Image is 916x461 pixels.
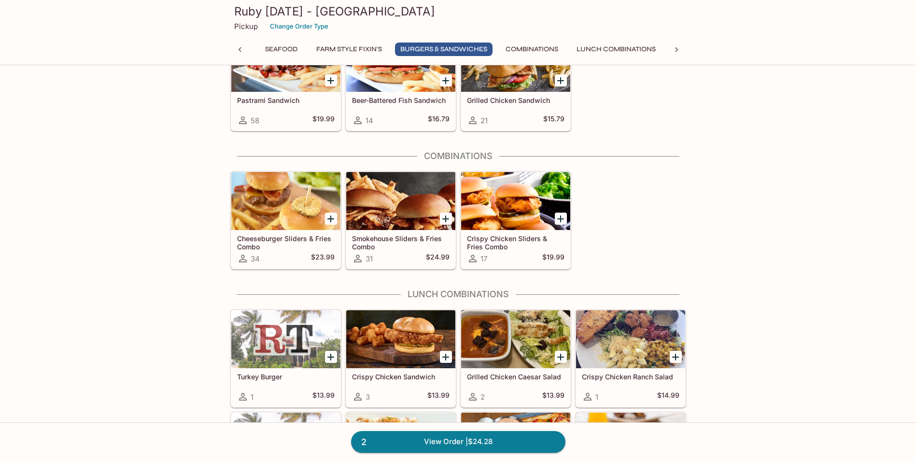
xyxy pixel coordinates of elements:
[231,33,341,131] a: Pastrami Sandwich58$19.99
[325,74,337,86] button: Add Pastrami Sandwich
[312,115,335,126] h5: $19.99
[230,289,686,300] h4: Lunch Combinations
[582,373,679,381] h5: Crispy Chicken Ranch Salad
[555,74,567,86] button: Add Grilled Chicken Sandwich
[555,351,567,363] button: Add Grilled Chicken Caesar Salad
[461,33,571,131] a: Grilled Chicken Sandwich21$15.79
[366,254,373,263] span: 31
[260,43,303,56] button: Seafood
[670,351,682,363] button: Add Crispy Chicken Ranch Salad
[251,254,260,263] span: 34
[312,391,335,403] h5: $13.99
[542,253,564,264] h5: $19.99
[657,391,679,403] h5: $14.99
[311,43,387,56] button: Farm Style Fixin's
[231,310,341,407] a: Turkey Burger1$13.99
[440,74,452,86] button: Add Beer-Battered Fish Sandwich
[461,310,570,368] div: Grilled Chicken Caesar Salad
[237,96,335,104] h5: Pastrami Sandwich
[395,43,493,56] button: Burgers & Sandwiches
[346,33,456,131] a: Beer-Battered Fish Sandwich14$16.79
[231,172,340,230] div: Cheeseburger Sliders & Fries Combo
[461,172,571,269] a: Crispy Chicken Sliders & Fries Combo17$19.99
[230,151,686,161] h4: Combinations
[237,234,335,250] h5: Cheeseburger Sliders & Fries Combo
[237,373,335,381] h5: Turkey Burger
[231,310,340,368] div: Turkey Burger
[366,116,373,125] span: 14
[555,213,567,225] button: Add Crispy Chicken Sliders & Fries Combo
[352,234,450,250] h5: Smokehouse Sliders & Fries Combo
[461,310,571,407] a: Grilled Chicken Caesar Salad2$13.99
[428,115,450,126] h5: $16.79
[595,392,598,402] span: 1
[325,351,337,363] button: Add Turkey Burger
[234,22,258,31] p: Pickup
[480,392,485,402] span: 2
[467,234,564,250] h5: Crispy Chicken Sliders & Fries Combo
[325,213,337,225] button: Add Cheeseburger Sliders & Fries Combo
[542,391,564,403] h5: $13.99
[427,391,450,403] h5: $13.99
[426,253,450,264] h5: $24.99
[311,253,335,264] h5: $23.99
[480,254,487,263] span: 17
[346,310,456,407] a: Crispy Chicken Sandwich3$13.99
[500,43,564,56] button: Combinations
[543,115,564,126] h5: $15.79
[346,172,455,230] div: Smokehouse Sliders & Fries Combo
[266,19,333,34] button: Change Order Type
[576,310,686,407] a: Crispy Chicken Ranch Salad1$14.99
[351,431,565,452] a: 2View Order |$24.28
[251,116,259,125] span: 58
[366,392,370,402] span: 3
[346,34,455,92] div: Beer-Battered Fish Sandwich
[461,172,570,230] div: Crispy Chicken Sliders & Fries Combo
[346,172,456,269] a: Smokehouse Sliders & Fries Combo31$24.99
[440,213,452,225] button: Add Smokehouse Sliders & Fries Combo
[231,172,341,269] a: Cheeseburger Sliders & Fries Combo34$23.99
[251,392,254,402] span: 1
[571,43,661,56] button: Lunch Combinations
[231,34,340,92] div: Pastrami Sandwich
[480,116,488,125] span: 21
[346,310,455,368] div: Crispy Chicken Sandwich
[467,373,564,381] h5: Grilled Chicken Caesar Salad
[355,435,372,449] span: 2
[440,351,452,363] button: Add Crispy Chicken Sandwich
[576,310,685,368] div: Crispy Chicken Ranch Salad
[234,4,682,19] h3: Ruby [DATE] - [GEOGRAPHIC_DATA]
[352,373,450,381] h5: Crispy Chicken Sandwich
[467,96,564,104] h5: Grilled Chicken Sandwich
[352,96,450,104] h5: Beer-Battered Fish Sandwich
[461,34,570,92] div: Grilled Chicken Sandwich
